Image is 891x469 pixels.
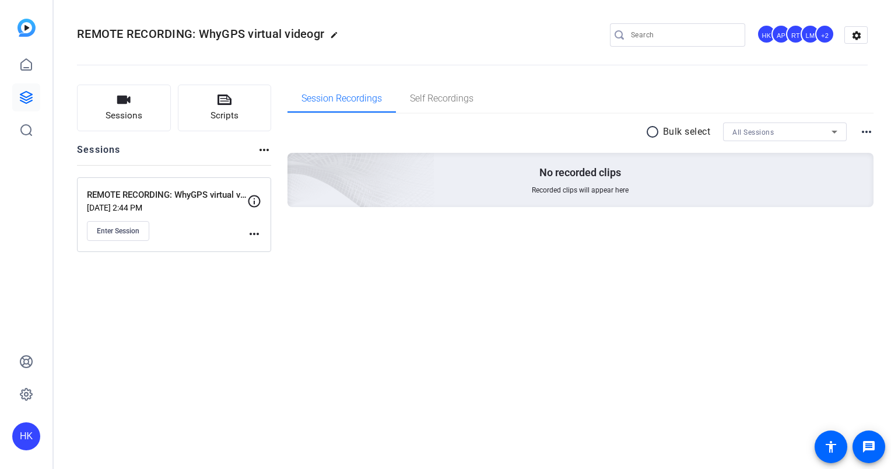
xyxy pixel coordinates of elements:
[646,125,663,139] mat-icon: radio_button_unchecked
[815,24,834,44] div: +2
[211,109,238,123] span: Scripts
[157,37,435,290] img: embarkstudio-empty-session.png
[845,27,868,44] mat-icon: settings
[539,166,621,180] p: No recorded clips
[17,19,36,37] img: blue-gradient.svg
[862,440,876,454] mat-icon: message
[87,203,247,212] p: [DATE] 2:44 PM
[87,221,149,241] button: Enter Session
[77,143,121,165] h2: Sessions
[801,24,821,45] ngx-avatar: Lalo Moreno
[860,125,874,139] mat-icon: more_horiz
[631,28,736,42] input: Search
[732,128,774,136] span: All Sessions
[771,24,791,44] div: AP
[247,227,261,241] mat-icon: more_horiz
[757,24,777,45] ngx-avatar: Hakim Kabbaj
[786,24,805,44] div: RT
[97,226,139,236] span: Enter Session
[532,185,629,195] span: Recorded clips will appear here
[12,422,40,450] div: HK
[663,125,711,139] p: Bulk select
[77,27,324,41] span: REMOTE RECORDING: WhyGPS virtual videogr
[410,94,473,103] span: Self Recordings
[257,143,271,157] mat-icon: more_horiz
[330,31,344,45] mat-icon: edit
[301,94,382,103] span: Session Recordings
[757,24,776,44] div: HK
[87,188,247,202] p: REMOTE RECORDING: WhyGPS virtual videography ([PERSON_NAME]) // 2504-11516-CS
[106,109,142,123] span: Sessions
[824,440,838,454] mat-icon: accessibility
[77,85,171,131] button: Sessions
[786,24,806,45] ngx-avatar: Rob Thomas
[771,24,792,45] ngx-avatar: Andrew Penziner
[801,24,820,44] div: LM
[178,85,272,131] button: Scripts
